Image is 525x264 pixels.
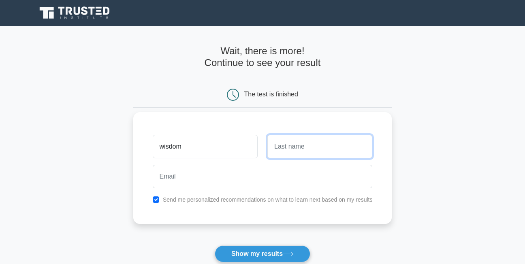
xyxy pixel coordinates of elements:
input: Last name [267,135,372,158]
label: Send me personalized recommendations on what to learn next based on my results [163,196,373,203]
button: Show my results [215,245,310,262]
input: Email [153,165,373,188]
div: The test is finished [244,91,298,98]
h4: Wait, there is more! Continue to see your result [133,45,392,69]
input: First name [153,135,258,158]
